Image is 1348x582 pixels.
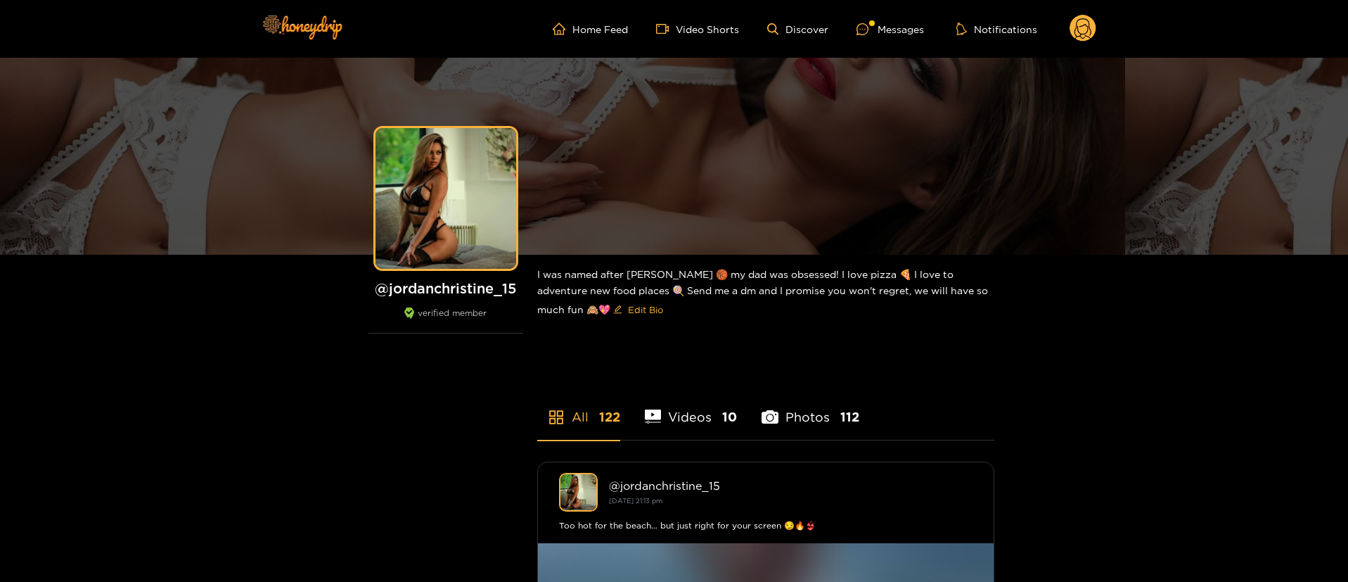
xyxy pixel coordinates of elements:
[840,408,859,426] span: 112
[548,409,565,426] span: appstore
[610,298,666,321] button: editEdit Bio
[537,377,620,440] li: All
[762,377,859,440] li: Photos
[559,519,973,533] div: Too hot for the beach… but just right for your screen 😏🔥👙
[609,479,973,492] div: @ jordanchristine_15
[628,303,663,317] span: Edit Bio
[645,377,738,440] li: Videos
[609,497,662,505] small: [DATE] 21:13 pm
[368,279,523,297] h1: @ jordanchristine_15
[553,23,572,35] span: home
[952,22,1041,36] button: Notifications
[856,21,924,37] div: Messages
[767,23,828,35] a: Discover
[537,255,994,332] div: I was named after [PERSON_NAME] 🏀 my dad was obsessed! I love pizza 🍕 I love to adventure new foo...
[613,305,622,315] span: edit
[656,23,739,35] a: Video Shorts
[656,23,676,35] span: video-camera
[553,23,628,35] a: Home Feed
[559,473,598,512] img: jordanchristine_15
[722,408,737,426] span: 10
[599,408,620,426] span: 122
[368,308,523,334] div: verified member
